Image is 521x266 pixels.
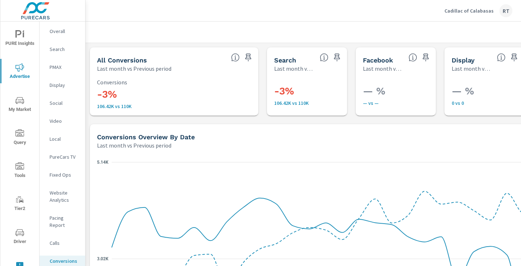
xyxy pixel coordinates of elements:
[50,28,79,35] p: Overall
[50,99,79,107] p: Social
[3,162,37,180] span: Tools
[97,103,251,109] p: 106,420 vs 109,999
[420,52,432,63] span: Save this to your personalized report
[40,116,85,126] div: Video
[40,151,85,162] div: PureCars TV
[274,64,314,73] p: Last month vs Previous period
[452,56,475,64] h5: Display
[3,195,37,213] span: Tier2
[3,228,37,246] span: Driver
[97,79,251,85] p: Conversions
[231,53,240,62] span: All Conversions include Actions, Leads and Unmapped Conversions
[50,64,79,71] p: PMAX
[444,8,494,14] p: Cadillac of Calabasas
[3,30,37,48] span: PURE Insights
[40,62,85,73] div: PMAX
[363,56,393,64] h5: Facebook
[274,85,369,97] h3: -3%
[3,129,37,147] span: Query
[50,189,79,204] p: Website Analytics
[40,44,85,55] div: Search
[409,53,417,62] span: All conversions reported from Facebook with duplicates filtered out
[3,96,37,114] span: My Market
[50,135,79,143] p: Local
[497,53,506,62] span: Display Conversions include Actions, Leads and Unmapped Conversions
[97,64,171,73] p: Last month vs Previous period
[363,100,458,106] p: — vs —
[40,187,85,205] div: Website Analytics
[274,56,296,64] h5: Search
[97,160,109,165] text: 5.14K
[274,100,369,106] p: 106,420 vs 109,999
[3,63,37,81] span: Advertise
[50,153,79,160] p: PureCars TV
[363,85,458,97] h3: — %
[97,133,195,141] h5: Conversions Overview By Date
[508,52,520,63] span: Save this to your personalized report
[97,56,147,64] h5: All Conversions
[40,80,85,90] div: Display
[97,256,109,261] text: 3.02K
[50,81,79,89] p: Display
[40,26,85,37] div: Overall
[320,53,328,62] span: Search Conversions include Actions, Leads and Unmapped Conversions.
[50,171,79,178] p: Fixed Ops
[50,214,79,229] p: Pacing Report
[97,88,251,101] h3: -3%
[50,46,79,53] p: Search
[452,64,492,73] p: Last month vs Previous period
[331,52,343,63] span: Save this to your personalized report
[97,141,171,150] p: Last month vs Previous period
[40,169,85,180] div: Fixed Ops
[499,4,512,17] div: RT
[40,98,85,108] div: Social
[40,238,85,248] div: Calls
[363,64,403,73] p: Last month vs Previous period
[50,239,79,247] p: Calls
[40,213,85,230] div: Pacing Report
[40,134,85,144] div: Local
[50,257,79,265] p: Conversions
[243,52,254,63] span: Save this to your personalized report
[50,117,79,125] p: Video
